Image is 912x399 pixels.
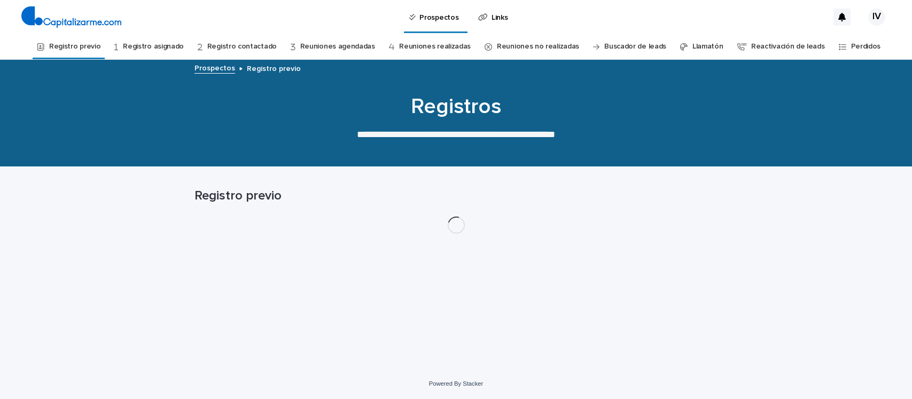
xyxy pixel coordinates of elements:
a: Prospectos [194,61,235,74]
a: Registro contactado [207,34,277,59]
a: Reactivación de leads [751,34,825,59]
h1: Registros [194,94,718,119]
img: 4arMvv9wSvmHTHbXwTim [21,6,121,28]
a: Buscador de leads [604,34,666,59]
a: Reuniones agendadas [300,34,375,59]
a: Registro previo [49,34,100,59]
a: Powered By Stacker [429,380,483,387]
a: Registro asignado [123,34,184,59]
a: Reuniones no realizadas [497,34,579,59]
a: Reuniones realizadas [399,34,471,59]
a: Llamatón [692,34,723,59]
h1: Registro previo [194,188,718,204]
a: Perdidos [851,34,881,59]
p: Registro previo [247,62,301,74]
div: IV [868,9,885,26]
